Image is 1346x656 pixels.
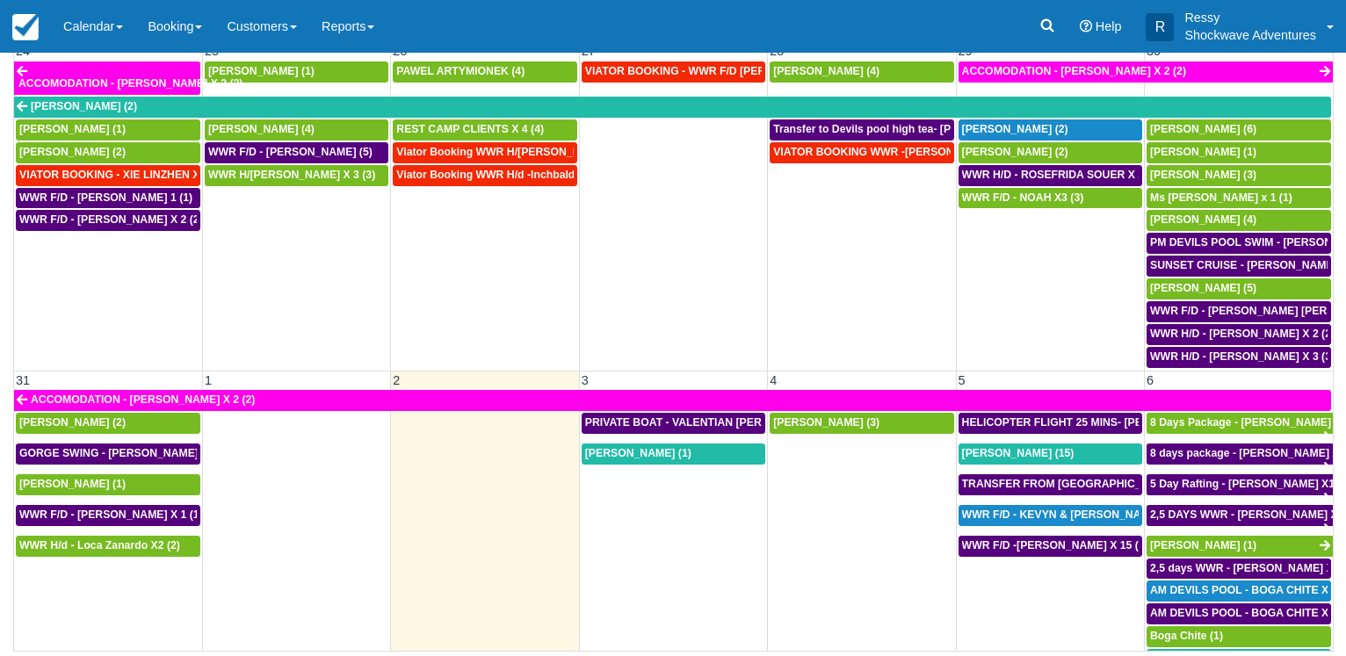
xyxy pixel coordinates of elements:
a: WWR H/D - ROSEFRIDA SOUER X 2 (2) [959,165,1142,186]
a: [PERSON_NAME] (1) [16,474,200,495]
span: [PERSON_NAME] (3) [1150,169,1256,181]
span: WWR F/D - [PERSON_NAME] (5) [208,146,373,158]
a: ACCOMODATION - [PERSON_NAME] X 2 (2) [14,61,200,95]
i: Help [1080,20,1092,32]
a: 8 days package - [PERSON_NAME] X1 (1) [1147,443,1333,465]
a: PM DEVILS POOL SWIM - [PERSON_NAME] X 2 (2) [1147,233,1331,254]
a: [PERSON_NAME] (2) [959,119,1142,141]
a: [PERSON_NAME] (3) [1147,165,1331,186]
p: Shockwave Adventures [1184,26,1316,44]
a: [PERSON_NAME] (3) [770,413,953,434]
span: WWR F/D - [PERSON_NAME] X 2 (2) [19,213,203,226]
div: R [1146,13,1174,41]
a: VIATOR BOOKING - XIE LINZHEN X4 (4) [16,165,200,186]
p: Ressy [1184,9,1316,26]
span: ACCOMODATION - [PERSON_NAME] X 2 (2) [31,393,255,406]
span: PAWEL ARTYMIONEK (4) [396,65,525,77]
a: [PERSON_NAME] (2) [959,142,1142,163]
a: [PERSON_NAME] (1) [582,443,765,465]
span: VIATOR BOOKING WWR -[PERSON_NAME] X2 (2) [773,146,1027,158]
span: 31 [14,373,32,387]
a: WWR F/D - [PERSON_NAME] 1 (1) [16,188,200,209]
span: [PERSON_NAME] (15) [962,447,1075,459]
span: HELICOPTER FLIGHT 25 MINS- [PERSON_NAME] X1 (1) [962,416,1247,429]
span: [PERSON_NAME] (1) [585,447,691,459]
a: PRIVATE BOAT - VALENTIAN [PERSON_NAME] X 4 (4) [582,413,765,434]
span: Transfer to Devils pool high tea- [PERSON_NAME] X4 (4) [773,123,1062,135]
a: AM DEVILS POOL - BOGA CHITE X 1 (1) [1147,580,1331,602]
a: WWR F/D - [PERSON_NAME] X 2 (2) [16,210,200,231]
a: WWR F/D -[PERSON_NAME] X 15 (15) [959,536,1142,557]
span: VIATOR BOOKING - XIE LINZHEN X4 (4) [19,169,222,181]
span: [PERSON_NAME] (4) [208,123,315,135]
span: ACCOMODATION - [PERSON_NAME] X 2 (2) [18,77,242,90]
a: [PERSON_NAME] (15) [959,443,1142,465]
span: 1 [203,373,213,387]
span: PRIVATE BOAT - VALENTIAN [PERSON_NAME] X 4 (4) [585,416,861,429]
a: [PERSON_NAME] (2) [16,413,200,434]
span: Viator Booking WWR H/[PERSON_NAME] X 8 (8) [396,146,643,158]
a: 2,5 days WWR - [PERSON_NAME] X2 (2) [1147,559,1331,580]
span: [PERSON_NAME] (6) [1150,123,1256,135]
span: Help [1096,19,1122,33]
a: [PERSON_NAME] (6) [1147,119,1331,141]
span: [PERSON_NAME] (1) [1150,539,1256,551]
a: [PERSON_NAME] (5) [1147,278,1331,299]
a: [PERSON_NAME] (4) [770,61,953,83]
a: VIATOR BOOKING - WWR F/D [PERSON_NAME] X 2 (3) [582,61,765,83]
a: WWR F/D - NOAH X3 (3) [959,188,1142,209]
span: [PERSON_NAME] (4) [1150,213,1256,226]
span: 2 [391,373,402,387]
a: WWR H/d - Loca Zanardo X2 (2) [16,536,200,557]
span: [PERSON_NAME] (1) [1150,146,1256,158]
span: GORGE SWING - [PERSON_NAME] X 2 (2) [19,447,234,459]
a: WWR H/D - [PERSON_NAME] X 2 (2) [1147,324,1331,345]
span: WWR F/D - KEVYN & [PERSON_NAME] 2 (2) [962,508,1186,521]
span: WWR H/d - Loca Zanardo X2 (2) [19,539,180,551]
span: [PERSON_NAME] (4) [773,65,879,77]
a: [PERSON_NAME] (1) [16,119,200,141]
a: PAWEL ARTYMIONEK (4) [393,61,576,83]
a: Viator Booking WWR H/[PERSON_NAME] X 8 (8) [393,142,576,163]
span: [PERSON_NAME] (1) [19,478,126,490]
span: 5 [957,373,967,387]
span: ACCOMODATION - [PERSON_NAME] X 2 (2) [962,65,1186,77]
span: [PERSON_NAME] (3) [773,416,879,429]
a: Viator Booking WWR H/d -Inchbald [PERSON_NAME] X 4 (4) [393,165,576,186]
a: 8 Days Package - [PERSON_NAME] (1) [1147,413,1333,434]
span: 6 [1145,373,1155,387]
a: Ms [PERSON_NAME] x 1 (1) [1147,188,1331,209]
a: [PERSON_NAME] (2) [14,97,1331,118]
span: [PERSON_NAME] (2) [19,146,126,158]
span: VIATOR BOOKING - WWR F/D [PERSON_NAME] X 2 (3) [585,65,865,77]
span: Viator Booking WWR H/d -Inchbald [PERSON_NAME] X 4 (4) [396,169,703,181]
a: VIATOR BOOKING WWR -[PERSON_NAME] X2 (2) [770,142,953,163]
span: [PERSON_NAME] (2) [962,123,1068,135]
span: 4 [768,373,778,387]
span: [PERSON_NAME] (1) [208,65,315,77]
a: WWR F/D - [PERSON_NAME] (5) [205,142,388,163]
a: WWR H/D - [PERSON_NAME] X 3 (3) [1147,347,1331,368]
span: WWR F/D - [PERSON_NAME] 1 (1) [19,191,192,204]
span: [PERSON_NAME] (2) [962,146,1068,158]
a: WWR H/[PERSON_NAME] X 3 (3) [205,165,388,186]
span: WWR F/D - [PERSON_NAME] X 1 (1) [19,508,203,521]
img: checkfront-main-nav-mini-logo.png [12,14,39,40]
a: REST CAMP CLIENTS X 4 (4) [393,119,576,141]
span: [PERSON_NAME] (5) [1150,282,1256,294]
a: SUNSET CRUISE - [PERSON_NAME] X1 (5) [1147,256,1331,277]
a: [PERSON_NAME] (4) [205,119,388,141]
span: WWR H/D - [PERSON_NAME] X 2 (2) [1150,328,1335,340]
a: 5 Day Rafting - [PERSON_NAME] X1 (1) [1147,474,1333,495]
span: WWR F/D - NOAH X3 (3) [962,191,1084,204]
a: GORGE SWING - [PERSON_NAME] X 2 (2) [16,443,200,465]
a: [PERSON_NAME] (2) [16,142,200,163]
a: [PERSON_NAME] (4) [1147,210,1331,231]
a: [PERSON_NAME] (1) [205,61,388,83]
a: Transfer to Devils pool high tea- [PERSON_NAME] X4 (4) [770,119,953,141]
span: REST CAMP CLIENTS X 4 (4) [396,123,544,135]
a: WWR F/D - [PERSON_NAME] X 1 (1) [16,505,200,526]
a: [PERSON_NAME] (1) [1147,536,1333,557]
a: AM DEVILS POOL - BOGA CHITE X 1 (1) [1147,603,1331,624]
a: Boga Chite (1) [1147,626,1331,647]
